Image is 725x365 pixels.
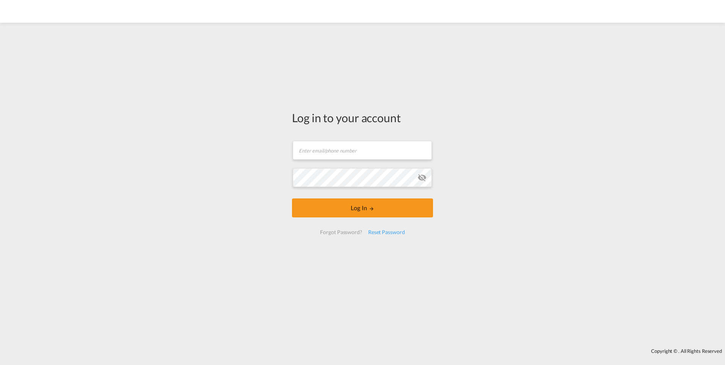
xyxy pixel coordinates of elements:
div: Log in to your account [292,110,433,126]
input: Enter email/phone number [293,141,432,160]
md-icon: icon-eye-off [417,173,427,182]
div: Reset Password [365,225,408,239]
button: LOGIN [292,198,433,217]
div: Forgot Password? [317,225,365,239]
